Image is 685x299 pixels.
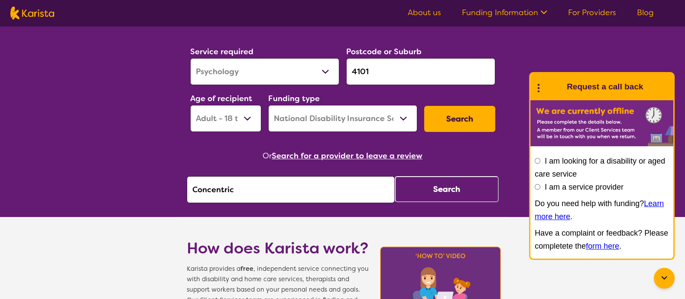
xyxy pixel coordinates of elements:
label: I am looking for a disability or aged care service [535,157,665,178]
img: Karista offline chat form to request call back [530,100,673,146]
button: Search for a provider to leave a review [272,149,422,162]
label: Service required [190,46,253,57]
a: About us [408,7,441,18]
p: Do you need help with funding? . [535,197,669,223]
img: Karista [544,78,562,95]
input: Type [346,58,495,85]
button: Search [395,176,499,202]
a: form here [586,242,619,250]
b: free [240,265,253,273]
label: Postcode or Suburb [346,46,422,57]
button: Search [424,106,495,132]
label: Age of recipient [190,93,252,104]
h1: How does Karista work? [187,238,369,259]
a: Funding Information [462,7,547,18]
span: Or [263,149,272,162]
h1: Request a call back [567,80,643,93]
p: Have a complaint or feedback? Please completete the . [535,227,669,253]
label: Funding type [268,93,320,104]
input: Type provider name here [187,176,395,203]
label: I am a service provider [545,183,623,191]
img: Karista logo [10,7,54,20]
a: Blog [637,7,654,18]
a: For Providers [568,7,616,18]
